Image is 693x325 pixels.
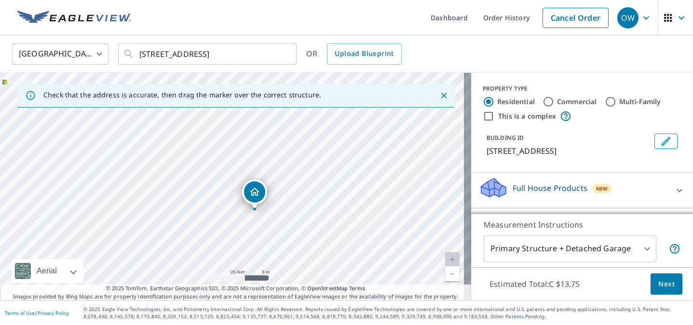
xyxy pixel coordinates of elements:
[5,310,35,316] a: Terms of Use
[327,43,401,65] a: Upload Blueprint
[445,267,460,281] a: Current Level 20, Zoom Out
[651,273,682,295] button: Next
[617,7,639,28] div: OW
[12,259,83,283] div: Aerial
[34,259,60,283] div: Aerial
[306,43,402,65] div: OR
[482,273,588,295] p: Estimated Total: C $13.75
[5,310,69,316] p: |
[139,41,277,68] input: Search by address or latitude-longitude
[17,11,131,25] img: EV Logo
[487,145,651,157] p: [STREET_ADDRESS]
[242,179,267,209] div: Dropped pin, building 1, Residential property, 5166 ROCKY POINT RD METCHOSIN BC V9C4G7
[479,176,685,204] div: Full House ProductsNew
[307,284,348,292] a: OpenStreetMap
[335,48,394,60] span: Upload Blueprint
[513,182,587,194] p: Full House Products
[12,41,109,68] div: [GEOGRAPHIC_DATA]
[619,97,661,107] label: Multi-Family
[445,252,460,267] a: Current Level 20, Zoom In Disabled
[437,89,450,102] button: Close
[557,97,597,107] label: Commercial
[83,306,688,320] p: © 2025 Eagle View Technologies, Inc. and Pictometry International Corp. All Rights Reserved. Repo...
[498,111,556,121] label: This is a complex
[484,219,680,230] p: Measurement Instructions
[484,235,656,262] div: Primary Structure + Detached Garage
[669,243,680,255] span: Your report will include the primary structure and a detached garage if one exists.
[596,185,608,192] span: New
[38,310,69,316] a: Privacy Policy
[479,212,685,250] div: Roof ProductsNewGutter with Regular Delivery
[483,84,681,93] div: PROPERTY TYPE
[487,134,524,142] p: BUILDING ID
[497,97,535,107] label: Residential
[349,284,365,292] a: Terms
[654,134,678,149] button: Edit building 1
[43,91,321,99] p: Check that the address is accurate, then drag the marker over the correct structure.
[658,278,675,290] span: Next
[543,8,609,28] a: Cancel Order
[106,284,365,293] span: © 2025 TomTom, Earthstar Geographics SIO, © 2025 Microsoft Corporation, ©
